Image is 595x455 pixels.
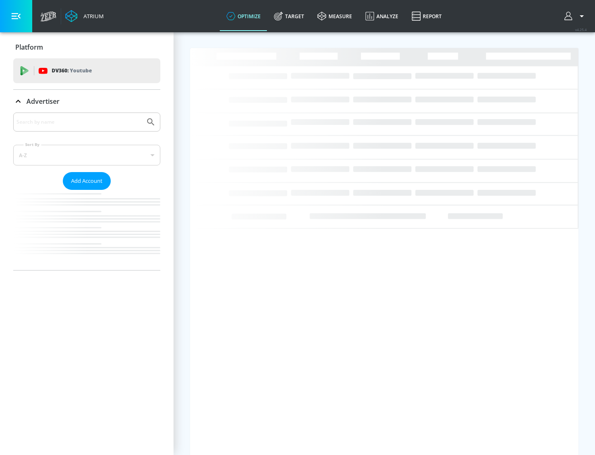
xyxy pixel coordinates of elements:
[13,190,160,270] nav: list of Advertiser
[17,117,142,127] input: Search by name
[63,172,111,190] button: Add Account
[267,1,311,31] a: Target
[220,1,267,31] a: optimize
[359,1,405,31] a: Analyze
[26,97,59,106] p: Advertiser
[575,27,587,32] span: v 4.25.4
[13,145,160,165] div: A-Z
[70,66,92,75] p: Youtube
[13,36,160,59] div: Platform
[80,12,104,20] div: Atrium
[15,43,43,52] p: Platform
[52,66,92,75] p: DV360:
[13,90,160,113] div: Advertiser
[71,176,102,186] span: Add Account
[13,58,160,83] div: DV360: Youtube
[311,1,359,31] a: measure
[65,10,104,22] a: Atrium
[13,113,160,270] div: Advertiser
[24,142,41,147] label: Sort By
[405,1,448,31] a: Report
